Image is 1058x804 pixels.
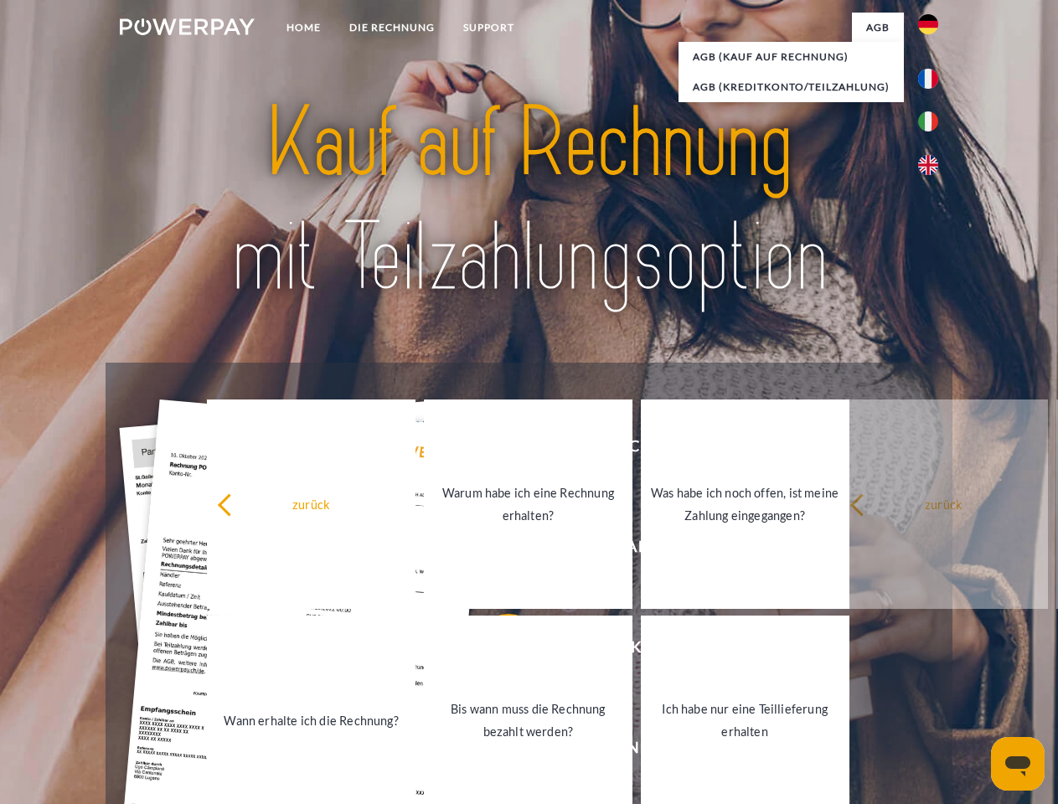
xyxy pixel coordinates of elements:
[120,18,255,35] img: logo-powerpay-white.svg
[335,13,449,43] a: DIE RECHNUNG
[679,72,904,102] a: AGB (Kreditkonto/Teilzahlung)
[434,482,622,527] div: Warum habe ich eine Rechnung erhalten?
[918,14,938,34] img: de
[434,698,622,743] div: Bis wann muss die Rechnung bezahlt werden?
[849,492,1038,515] div: zurück
[918,69,938,89] img: fr
[991,737,1045,791] iframe: Schaltfläche zum Öffnen des Messaging-Fensters
[160,80,898,321] img: title-powerpay_de.svg
[679,42,904,72] a: AGB (Kauf auf Rechnung)
[651,482,839,527] div: Was habe ich noch offen, ist meine Zahlung eingegangen?
[852,13,904,43] a: agb
[641,399,849,609] a: Was habe ich noch offen, ist meine Zahlung eingegangen?
[217,492,405,515] div: zurück
[651,698,839,743] div: Ich habe nur eine Teillieferung erhalten
[918,111,938,131] img: it
[217,709,405,731] div: Wann erhalte ich die Rechnung?
[272,13,335,43] a: Home
[918,155,938,175] img: en
[449,13,529,43] a: SUPPORT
